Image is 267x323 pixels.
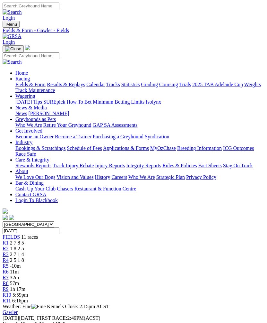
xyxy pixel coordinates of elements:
a: Stay On Track [223,163,253,168]
a: R5 [3,263,9,269]
a: Cash Up Your Club [15,186,56,191]
a: Statistics [121,82,140,87]
div: Wagering [15,99,264,105]
a: Privacy Policy [186,174,216,180]
a: R6 [3,269,9,274]
a: Weights [244,82,261,87]
a: Minimum Betting Limits [93,99,144,105]
a: ICG Outcomes [223,145,254,151]
button: Toggle navigation [3,45,24,52]
img: Search [3,59,22,65]
a: Greyhounds as Pets [15,116,56,122]
a: Care & Integrity [15,157,49,162]
a: Racing [15,76,30,81]
img: twitter.svg [9,215,14,220]
span: 6:16pm [12,298,28,303]
a: Bar & Dining [15,180,44,186]
a: Purchasing a Greyhound [93,134,143,139]
div: Care & Integrity [15,163,264,169]
a: Fields & Form [15,82,46,87]
a: Get Involved [15,128,42,134]
div: Industry [15,145,264,157]
span: [DATE] [3,315,36,321]
span: Weather: Fine [3,304,47,309]
a: Tracks [106,82,120,87]
span: 32m [10,275,19,280]
a: Integrity Reports [126,163,161,168]
a: Vision and Values [56,174,93,180]
a: Wagering [15,93,35,99]
img: logo-grsa-white.png [3,208,8,214]
a: MyOzChase [150,145,176,151]
span: [DATE] [3,315,19,321]
div: Bar & Dining [15,186,264,192]
a: Contact GRSA [15,192,46,197]
span: R4 [3,257,9,263]
span: R2 [3,246,9,251]
div: Get Involved [15,134,264,140]
a: R1 [3,240,9,245]
a: News & Media [15,105,47,110]
input: Search [3,52,59,59]
a: Grading [141,82,158,87]
a: R10 [3,292,11,298]
img: facebook.svg [3,215,8,220]
a: Breeding Information [177,145,222,151]
span: 5:59pm [13,292,28,298]
a: R7 [3,275,9,280]
a: About [15,169,28,174]
a: Calendar [86,82,105,87]
div: Racing [15,82,264,93]
div: Greyhounds as Pets [15,122,264,128]
a: FIELDS [3,234,20,240]
a: Gawler [3,309,18,315]
a: Schedule of Fees [67,145,102,151]
span: 57m [10,281,19,286]
a: Track Maintenance [15,88,55,93]
a: R8 [3,281,9,286]
a: How To Bet [67,99,92,105]
a: Strategic Plan [156,174,185,180]
input: Select date [3,227,59,234]
a: [PERSON_NAME] [28,111,69,116]
a: We Love Our Dogs [15,174,55,180]
a: Track Injury Rebate [53,163,94,168]
span: Menu [6,22,17,27]
a: Login [3,39,15,45]
a: Results & Replays [47,82,85,87]
a: Applications & Forms [103,145,149,151]
span: 2 7 8 5 [10,240,24,245]
a: GAP SA Assessments [93,122,138,128]
a: Trials [179,82,191,87]
a: Chasers Restaurant & Function Centre [57,186,136,191]
span: 2:49PM(ACST) [37,315,100,321]
a: Industry [15,140,32,145]
a: R9 [3,286,9,292]
div: News & Media [15,111,264,116]
div: About [15,174,264,180]
img: logo-grsa-white.png [25,45,30,50]
a: Fields & Form - Gawler - Fields [3,28,264,33]
span: FIRST RACE: [37,315,67,321]
a: History [95,174,110,180]
a: Login [3,15,15,21]
a: Who We Are [15,122,42,128]
a: [DATE] Tips [15,99,42,105]
a: News [15,111,27,116]
span: R3 [3,252,9,257]
span: 11 races [21,234,38,240]
span: R11 [3,298,11,303]
a: Who We Are [128,174,155,180]
span: -10m [10,263,21,269]
a: Coursing [159,82,178,87]
span: 1 8 2 5 [10,246,24,251]
a: SUREpick [43,99,65,105]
